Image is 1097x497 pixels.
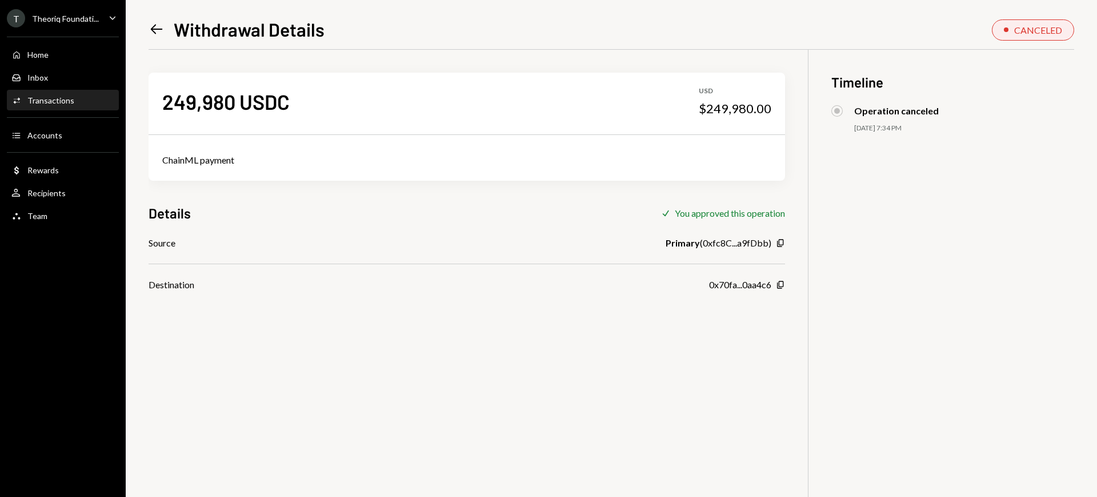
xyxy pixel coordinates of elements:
[7,67,119,88] a: Inbox
[174,18,325,41] h1: Withdrawal Details
[162,153,771,167] div: ChainML payment
[27,73,48,82] div: Inbox
[149,236,175,250] div: Source
[666,236,700,250] b: Primary
[27,188,66,198] div: Recipients
[27,96,74,105] div: Transactions
[831,73,1074,92] h3: Timeline
[666,236,771,250] div: ( 0xfc8C...a9fDbb )
[7,125,119,145] a: Accounts
[7,182,119,203] a: Recipients
[149,204,191,222] h3: Details
[854,105,939,116] div: Operation canceled
[675,208,785,218] div: You approved this operation
[7,160,119,180] a: Rewards
[7,205,119,226] a: Team
[1014,25,1062,35] div: CANCELED
[7,44,119,65] a: Home
[7,9,25,27] div: T
[32,14,99,23] div: Theoriq Foundati...
[27,130,62,140] div: Accounts
[162,89,290,114] div: 249,980 USDC
[699,101,771,117] div: $249,980.00
[149,278,194,292] div: Destination
[699,86,771,96] div: USD
[7,90,119,110] a: Transactions
[709,278,771,292] div: 0x70fa...0aa4c6
[27,211,47,221] div: Team
[27,50,49,59] div: Home
[27,165,59,175] div: Rewards
[854,124,1074,133] div: [DATE] 7:34 PM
